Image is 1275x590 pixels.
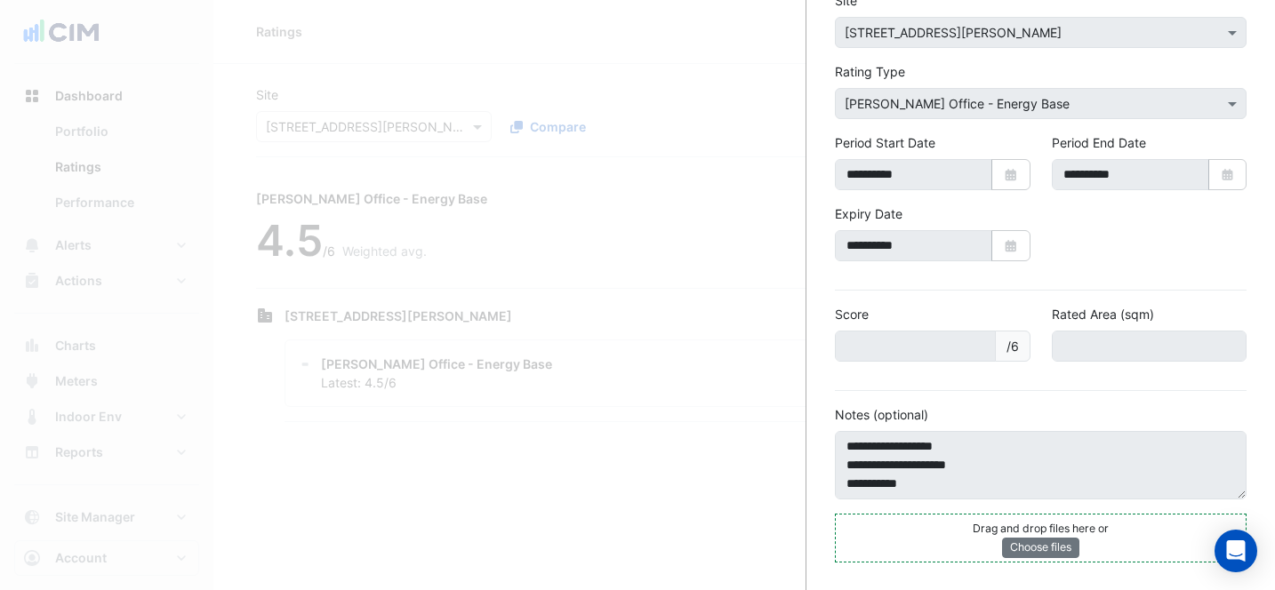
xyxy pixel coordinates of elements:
label: Period End Date [1052,133,1146,152]
div: Open Intercom Messenger [1215,530,1257,572]
label: Rating Type [835,62,905,81]
label: Notes (optional) [835,405,928,424]
small: Drag and drop files here or [973,522,1109,535]
label: Expiry Date [835,204,902,223]
label: Rated Area (sqm) [1052,305,1154,323]
label: Score [835,305,869,323]
label: Period Start Date [835,133,935,152]
span: /6 [995,331,1030,362]
button: Choose files [1002,538,1079,557]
